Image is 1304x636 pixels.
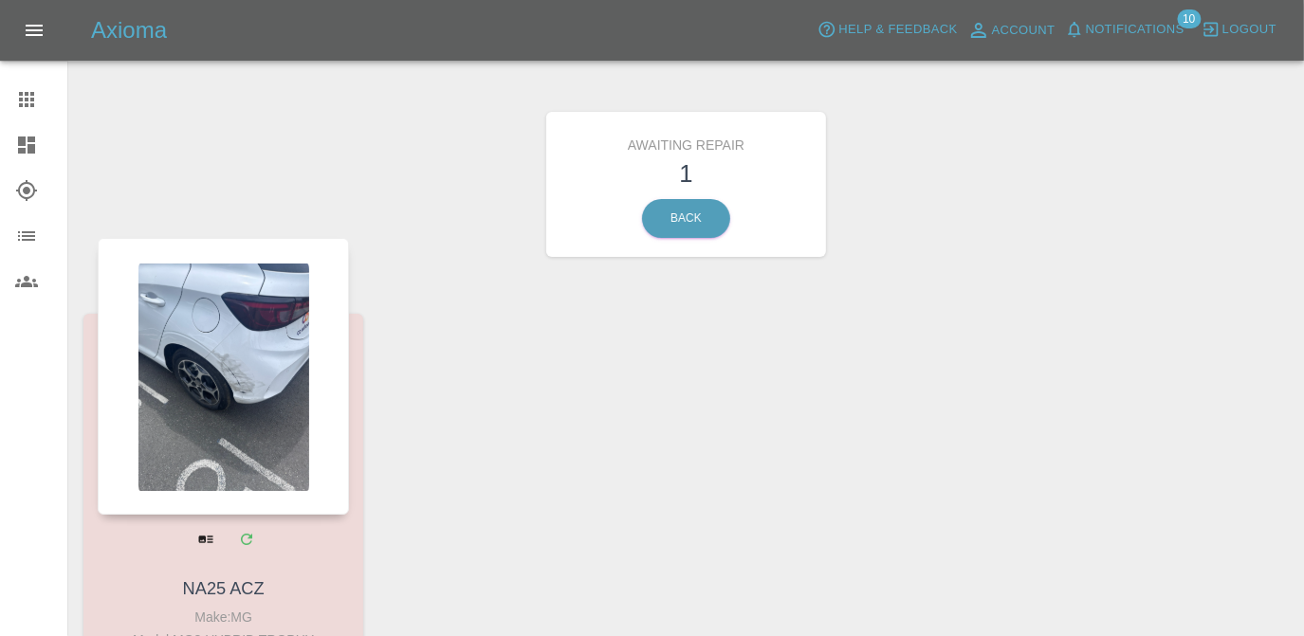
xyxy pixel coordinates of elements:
[642,199,730,238] a: Back
[813,15,962,45] button: Help & Feedback
[1177,9,1201,28] span: 10
[11,8,57,53] button: Open drawer
[102,606,344,628] div: Make: MG
[1086,19,1185,41] span: Notifications
[227,519,266,558] a: Modify
[963,15,1060,45] a: Account
[560,155,812,191] h3: 1
[1197,15,1281,45] button: Logout
[91,15,167,45] h5: Axioma
[838,19,957,41] span: Help & Feedback
[1222,19,1276,41] span: Logout
[560,126,812,155] h6: Awaiting Repair
[186,519,225,558] a: View
[1060,15,1189,45] button: Notifications
[992,20,1056,42] span: Account
[183,579,265,598] a: NA25 ACZ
